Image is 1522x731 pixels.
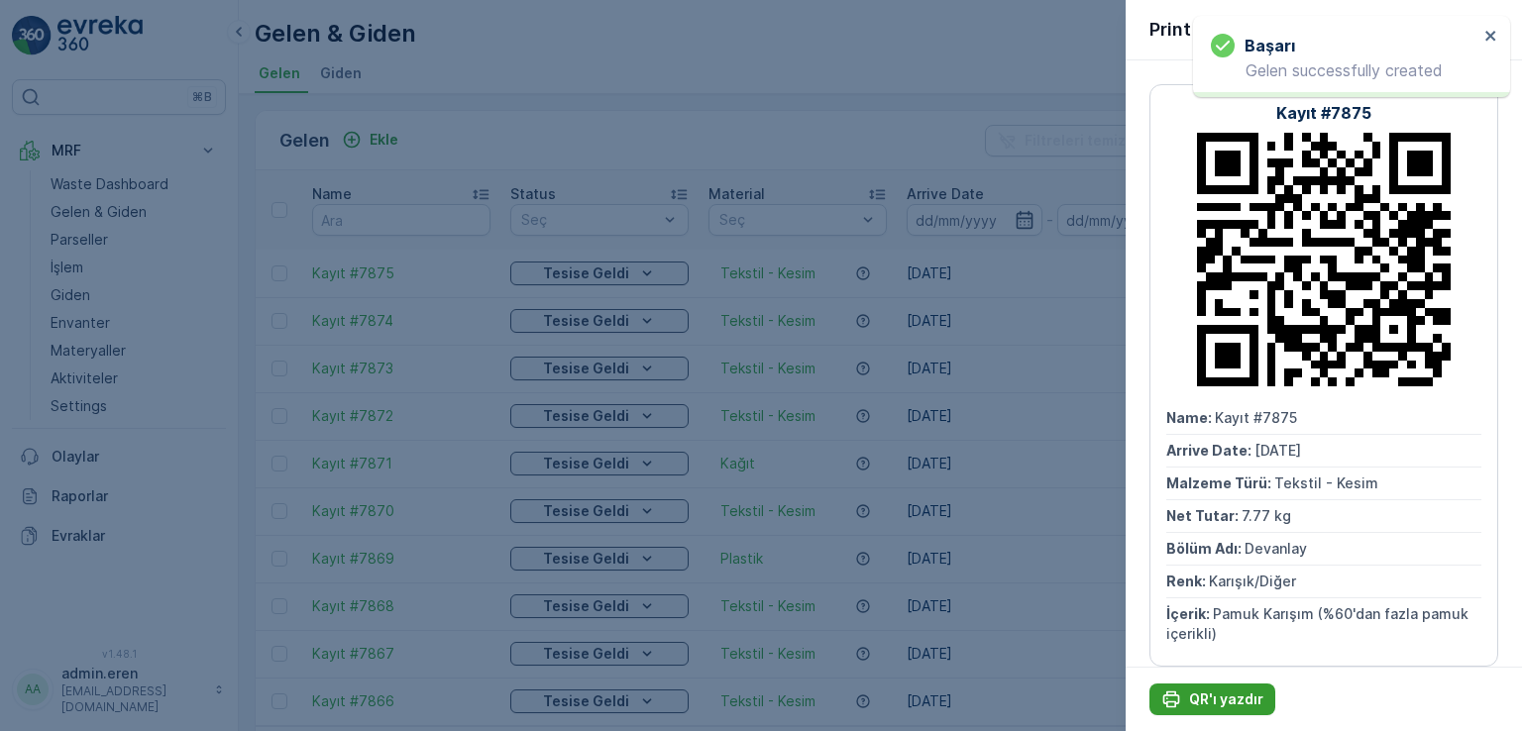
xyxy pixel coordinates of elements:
[1166,605,1213,622] span: İçerik :
[1254,442,1301,459] span: [DATE]
[1484,28,1498,47] button: close
[1274,474,1378,491] span: Tekstil - Kesim
[1189,689,1263,709] p: QR'ı yazdır
[1166,409,1215,426] span: Name :
[1166,442,1254,459] span: Arrive Date :
[1166,474,1274,491] span: Malzeme Türü :
[1149,16,1220,44] p: Print QR
[1211,61,1478,79] p: Gelen successfully created
[1166,605,1468,642] span: Pamuk Karışım (%60'dan fazla pamuk içerikli)
[1166,507,1242,524] span: Net Tutar :
[1245,540,1307,557] span: Devanlay
[1166,573,1209,589] span: Renk :
[1245,34,1295,57] h3: başarı
[1149,683,1275,715] button: QR'ı yazdır
[1166,540,1245,557] span: Bölüm Adı :
[1276,101,1371,125] p: Kayıt #7875
[1215,409,1297,426] span: Kayıt #7875
[1242,507,1291,524] span: 7.77 kg
[1209,573,1296,589] span: Karışık/Diğer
